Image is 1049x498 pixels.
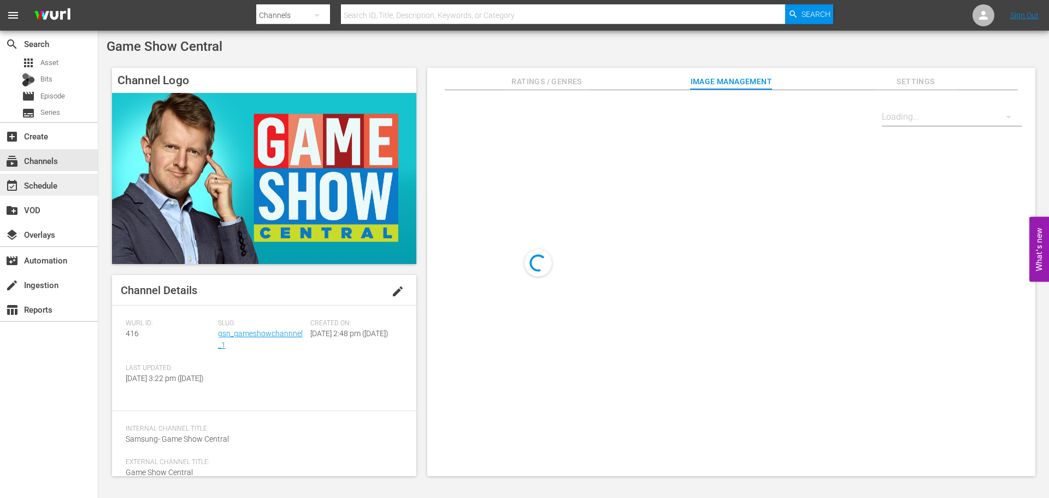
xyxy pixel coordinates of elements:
[785,4,833,24] button: Search
[310,319,397,328] span: Created On:
[1029,216,1049,282] button: Open Feedback Widget
[5,179,19,192] span: Schedule
[26,3,79,28] img: ans4CAIJ8jUAAAAAAAAAAAAAAAAAAAAAAAAgQb4GAAAAAAAAAAAAAAAAAAAAAAAAJMjXAAAAAAAAAAAAAAAAAAAAAAAAgAT5G...
[1010,11,1039,20] a: Sign Out
[875,75,957,89] span: Settings
[126,468,193,477] span: Game Show Central
[107,39,222,54] span: Game Show Central
[22,107,35,120] span: Series
[126,435,229,443] span: Samsung- Game Show Central
[40,91,65,102] span: Episode
[40,74,52,85] span: Bits
[7,9,20,22] span: menu
[126,319,213,328] span: Wurl ID:
[385,278,411,304] button: edit
[690,75,772,89] span: Image Management
[126,329,139,338] span: 416
[310,329,388,338] span: [DATE] 2:48 pm ([DATE])
[5,204,19,217] span: VOD
[40,57,58,68] span: Asset
[5,155,19,168] span: Channels
[5,279,19,292] span: Ingestion
[5,254,19,267] span: Automation
[126,458,397,467] span: External Channel Title:
[126,374,204,383] span: [DATE] 3:22 pm ([DATE])
[218,319,305,328] span: Slug:
[5,303,19,317] span: Reports
[5,130,19,143] span: Create
[802,4,830,24] span: Search
[5,38,19,51] span: Search
[126,364,213,373] span: Last Updated:
[22,90,35,103] span: Episode
[112,93,416,264] img: Game Show Central
[22,56,35,69] span: Asset
[506,75,588,89] span: Ratings / Genres
[5,229,19,242] span: Overlays
[40,107,60,118] span: Series
[22,73,35,86] div: Bits
[121,284,197,297] span: Channel Details
[218,329,303,349] a: gsn_gameshowchannnel_1
[112,68,416,93] h4: Channel Logo
[391,285,404,298] span: edit
[126,425,397,433] span: Internal Channel Title:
